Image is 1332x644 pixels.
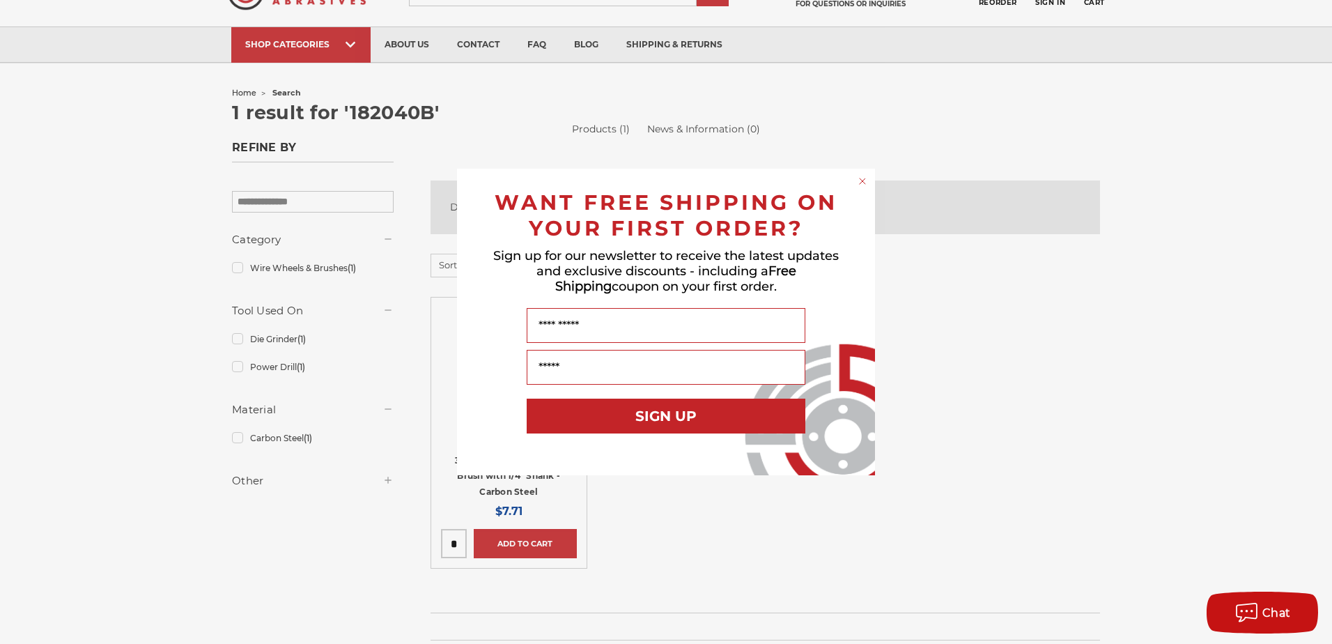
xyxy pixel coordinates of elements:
[527,399,805,434] button: SIGN UP
[855,174,869,188] button: Close dialog
[495,190,837,241] span: WANT FREE SHIPPING ON YOUR FIRST ORDER?
[1207,592,1318,634] button: Chat
[555,263,796,294] span: Free Shipping
[1262,606,1291,620] span: Chat
[493,248,839,294] span: Sign up for our newsletter to receive the latest updates and exclusive discounts - including a co...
